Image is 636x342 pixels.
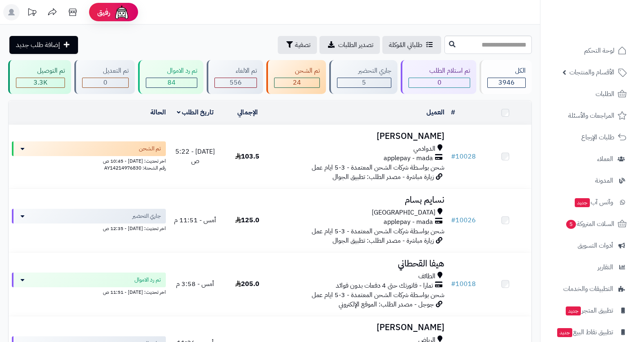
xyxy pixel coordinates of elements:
[167,78,176,87] span: 84
[565,305,613,316] span: تطبيق المتجر
[139,145,161,153] span: تم الشحن
[177,107,214,117] a: تاريخ الطلب
[574,197,613,208] span: وآتس آب
[235,152,259,161] span: 103.5
[409,78,470,87] div: 0
[277,195,444,205] h3: نسايم بسام
[136,60,205,94] a: تم رد الاموال 84
[278,36,317,54] button: تصفية
[566,306,581,315] span: جديد
[12,224,166,232] div: اخر تحديث: [DATE] - 12:35 ص
[382,36,441,54] a: طلباتي المُوكلة
[82,66,129,76] div: تم التعديل
[426,107,444,117] a: العميل
[545,322,631,342] a: تطبيق نقاط البيعجديد
[556,326,613,338] span: تطبيق نقاط البيع
[478,60,533,94] a: الكل3946
[339,300,434,309] span: جوجل - مصدر الطلب: الموقع الإلكتروني
[277,259,444,268] h3: هيفا القحطاني
[319,36,380,54] a: تصدير الطلبات
[12,287,166,296] div: اخر تحديث: [DATE] - 11:51 ص
[174,215,216,225] span: أمس - 11:51 م
[451,279,455,289] span: #
[362,78,366,87] span: 5
[584,45,614,56] span: لوحة التحكم
[97,7,110,17] span: رفيق
[150,107,166,117] a: الحالة
[293,78,301,87] span: 24
[235,215,259,225] span: 125.0
[337,78,391,87] div: 5
[215,78,257,87] div: 556
[73,60,137,94] a: تم التعديل 0
[545,149,631,169] a: العملاء
[451,152,476,161] a: #10028
[595,175,613,186] span: المدونة
[230,78,242,87] span: 556
[333,236,434,246] span: زيارة مباشرة - مصدر الطلب: تطبيق الجوال
[545,279,631,299] a: التطبيقات والخدمات
[333,172,434,182] span: زيارة مباشرة - مصدر الطلب: تطبيق الجوال
[408,66,471,76] div: تم استلام الطلب
[451,279,476,289] a: #10018
[312,163,444,172] span: شحن بواسطة شركات الشحن المعتمدة - 3-5 ايام عمل
[237,107,258,117] a: الإجمالي
[103,78,107,87] span: 0
[274,78,320,87] div: 24
[578,240,613,251] span: أدوات التسويق
[146,78,197,87] div: 84
[545,192,631,212] a: وآتس آبجديد
[175,147,215,166] span: [DATE] - 5:22 ص
[557,328,572,337] span: جديد
[328,60,399,94] a: جاري التحضير 5
[338,40,373,50] span: تصدير الطلبات
[545,236,631,255] a: أدوات التسويق
[545,301,631,320] a: تطبيق المتجرجديد
[597,153,613,165] span: العملاء
[451,152,455,161] span: #
[104,164,166,172] span: رقم الشحنة: AY14214976830
[545,257,631,277] a: التقارير
[565,218,614,230] span: السلات المتروكة
[33,78,47,87] span: 3.3K
[176,279,214,289] span: أمس - 3:58 م
[114,4,130,20] img: ai-face.png
[389,40,422,50] span: طلباتي المُوكلة
[214,66,257,76] div: تم الالغاء
[596,88,614,100] span: الطلبات
[312,226,444,236] span: شحن بواسطة شركات الشحن المعتمدة - 3-5 ايام عمل
[16,40,60,50] span: إضافة طلب جديد
[413,144,435,154] span: الدوادمي
[134,276,161,284] span: تم رد الاموال
[265,60,328,94] a: تم الشحن 24
[274,66,320,76] div: تم الشحن
[451,215,455,225] span: #
[437,78,442,87] span: 0
[569,67,614,78] span: الأقسام والمنتجات
[451,215,476,225] a: #10026
[545,127,631,147] a: طلبات الإرجاع
[545,106,631,125] a: المراجعات والأسئلة
[545,84,631,104] a: الطلبات
[132,212,161,220] span: جاري التحضير
[581,132,614,143] span: طلبات الإرجاع
[545,41,631,60] a: لوحة التحكم
[575,198,590,207] span: جديد
[372,208,435,217] span: [GEOGRAPHIC_DATA]
[563,283,613,295] span: التطبيقات والخدمات
[235,279,259,289] span: 205.0
[277,132,444,141] h3: [PERSON_NAME]
[277,323,444,332] h3: [PERSON_NAME]
[7,60,73,94] a: تم التوصيل 3.3K
[399,60,478,94] a: تم استلام الطلب 0
[598,262,613,273] span: التقارير
[336,281,433,291] span: تمارا - فاتورتك حتى 4 دفعات بدون فوائد
[16,66,65,76] div: تم التوصيل
[9,36,78,54] a: إضافة طلب جديد
[568,110,614,121] span: المراجعات والأسئلة
[418,272,435,281] span: الطائف
[566,220,576,229] span: 5
[498,78,515,87] span: 3946
[337,66,391,76] div: جاري التحضير
[295,40,310,50] span: تصفية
